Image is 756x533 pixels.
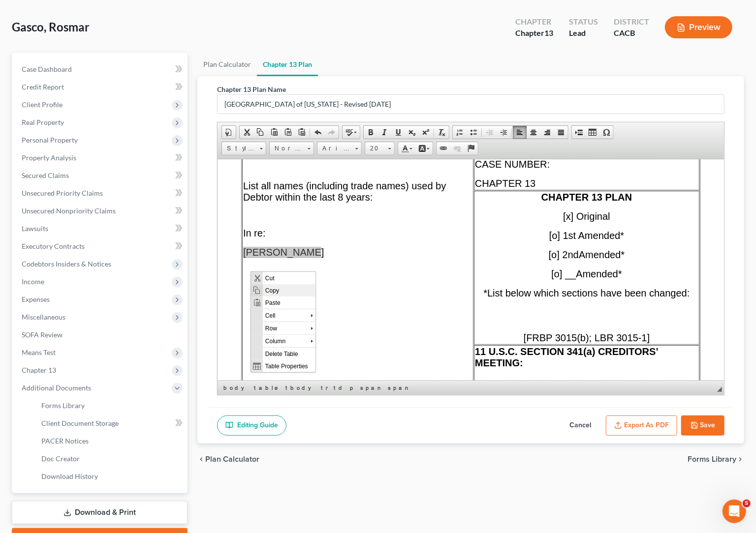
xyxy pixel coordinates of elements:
span: Codebtors Insiders & Notices [22,260,111,268]
a: Styles [221,142,266,155]
span: Chapter 13 [22,366,56,374]
div: Chapter [515,28,553,39]
a: Background Color [415,142,433,155]
div: CACB [614,28,649,39]
div: Lead [569,28,598,39]
strong: CHAPTER 13 PLAN [324,32,414,43]
a: Property Analysis [14,149,188,167]
a: Spell Checker [343,126,360,139]
a: Arial [317,142,362,155]
a: span element [358,383,385,393]
a: Insert/Remove Numbered List [453,126,467,139]
a: table element [252,383,283,393]
span: Personal Property [22,136,78,144]
div: Chapter [515,16,553,28]
span: Gasco, Rosmar [12,20,90,34]
a: Insert Special Character [599,126,613,139]
div: District [614,16,649,28]
a: Executory Contracts [14,237,188,255]
a: Editing Guide [217,415,286,436]
a: Case Dashboard [14,60,188,78]
span: Lawsuits [22,224,48,233]
button: Preview [665,16,732,38]
span: Normal [270,142,304,155]
iframe: Rich Text Editor, document-ckeditor [218,159,724,381]
a: Secured Claims [14,167,188,184]
div: Status [569,16,598,28]
span: Means Test [22,348,56,356]
iframe: Intercom live chat [723,500,746,523]
span: Doc Creator [41,454,80,463]
i: chevron_right [736,455,744,463]
a: Unsecured Priority Claims [14,184,188,202]
a: Subscript [405,126,419,139]
a: tr element [319,383,331,393]
span: *List below which sections have been changed: [266,128,472,139]
span: Unsecured Priority Claims [22,189,103,197]
span: Table Properties [12,88,64,100]
a: Text Color [398,142,415,155]
a: Underline [391,126,405,139]
input: Enter name... [218,95,724,114]
a: Client Document Storage [33,415,188,432]
a: Insert Page Break for Printing [572,126,586,139]
a: Justify [554,126,568,139]
a: Cut [240,126,253,139]
button: Cancel [559,415,602,436]
span: Forms Library [41,401,85,410]
a: PACER Notices [33,432,188,450]
a: Copy [253,126,267,139]
a: Paste from Word [295,126,309,139]
span: Forms Library [688,455,736,463]
a: Document Properties [222,126,236,139]
span: Arial [317,142,352,155]
a: SOFA Review [14,326,188,344]
span: Delete Table [12,76,64,88]
a: Doc Creator [33,450,188,468]
a: Credit Report [14,78,188,96]
a: Normal [269,142,314,155]
span: Unsecured Nonpriority Claims [22,207,116,215]
a: body element [221,383,251,393]
span: [o] __ [334,109,358,120]
a: Increase Indent [497,126,510,139]
span: SOFA Review [22,330,63,339]
a: Undo [311,126,325,139]
span: 13 [544,28,553,37]
span: Row [12,50,60,62]
span: Amended [361,90,404,101]
a: Download History [33,468,188,485]
span: Secured Claims [22,171,69,179]
span: Miscellaneous [22,313,65,321]
span: 5 [743,500,751,507]
span: Real Property [22,118,64,126]
button: Forms Library chevron_right [688,455,744,463]
a: Align Left [513,126,527,139]
label: Chapter 13 Plan Name [217,84,286,94]
strong: 11 U.S.C. SECTION 341(a) CREDITORS’ MEETING: [257,187,441,209]
span: [x] Original [346,52,393,62]
a: Unsecured Nonpriority Claims [14,202,188,220]
a: Anchor [464,142,478,155]
span: 20 [365,142,385,155]
span: Column [12,63,60,75]
a: Plan Calculator [197,53,257,76]
a: Align Right [540,126,554,139]
a: Forms Library [33,397,188,415]
a: Table [586,126,599,139]
a: Superscript [419,126,433,139]
button: chevron_left Plan Calculator [197,455,259,463]
a: tbody element [283,383,318,393]
a: Center [527,126,540,139]
span: Credit Report [22,83,64,91]
span: Executory Contracts [22,242,85,250]
span: [o] 1st Amended* [332,71,407,82]
button: Export as PDF [606,415,677,436]
a: Link [437,142,450,155]
a: Remove Format [435,126,449,139]
span: Case Dashboard [22,65,72,73]
span: Additional Documents [22,384,91,392]
a: Bold [364,126,378,139]
span: Income [22,277,44,286]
